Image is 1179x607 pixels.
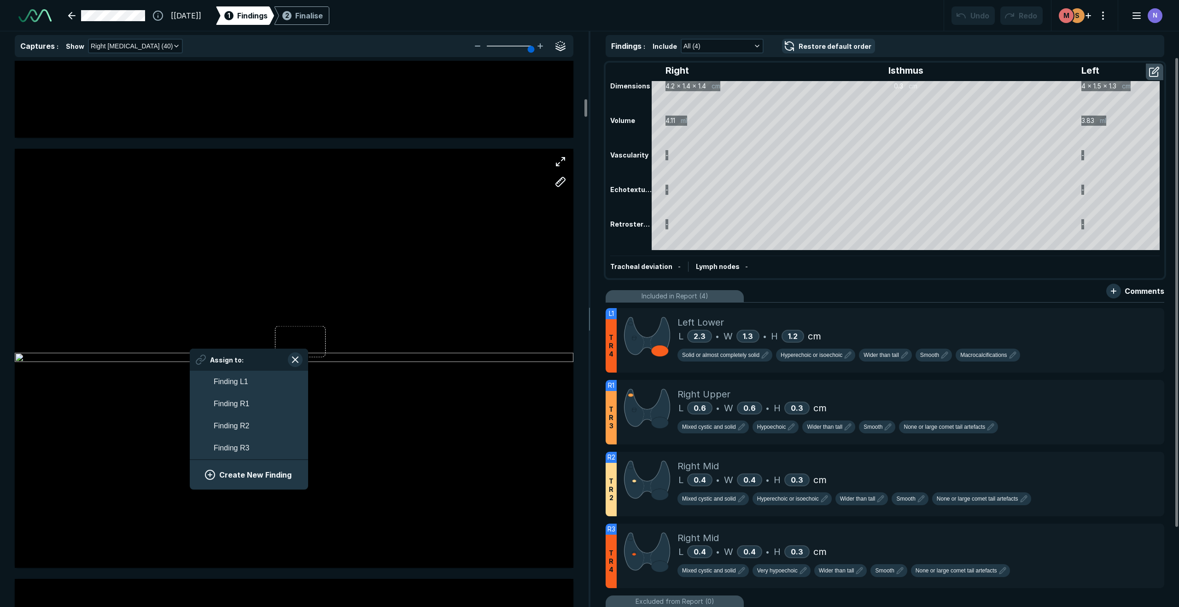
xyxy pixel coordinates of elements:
[757,495,819,503] span: Hyperechoic or isoechoic
[694,403,706,413] span: 0.6
[716,403,719,414] span: •
[608,380,614,391] span: R1
[1148,8,1162,23] div: avatar-name
[682,495,736,503] span: Mixed cystic and solid
[171,10,201,21] span: [[DATE]]
[643,42,645,50] span: :
[813,401,827,415] span: cm
[864,351,899,359] span: Wider than tall
[678,473,683,487] span: L
[285,11,289,20] span: 2
[606,524,1164,588] li: R3TR4Right MidL0.4•W0.4•H0.3cm
[216,6,274,25] div: 1Findings
[624,531,670,572] img: oAdRNAAAAAZJREFUAwAGcsDQiVWNFgAAAABJRU5ErkJggg==
[781,351,842,359] span: Hyperechoic or isoechoic
[1125,286,1164,297] span: Comments
[788,332,798,341] span: 1.2
[920,351,939,359] span: Smooth
[682,351,759,359] span: Solid or almost completely solid
[766,546,769,557] span: •
[190,393,308,415] button: Finding R1
[864,423,882,431] span: Smooth
[771,329,778,343] span: H
[609,333,613,358] span: T R 4
[774,473,781,487] span: H
[677,387,730,401] span: Right Upper
[960,351,1007,359] span: Macrocalcifications
[677,459,719,473] span: Right Mid
[757,423,786,431] span: Hypoechoic
[642,291,708,301] span: Included in Report (4)
[951,6,995,25] button: Undo
[916,566,997,575] span: None or large comet tail artefacts
[743,403,756,413] span: 0.6
[609,477,613,502] span: T R 2
[896,495,915,503] span: Smooth
[606,380,1164,444] li: R1TR3Right UpperL0.6•W0.6•H0.3cm
[791,475,803,484] span: 0.3
[774,401,781,415] span: H
[214,420,249,432] span: Finding R2
[606,308,1164,373] li: L1TR4Left LowerL2.3•W1.3•H1.2cm
[782,39,875,53] button: Restore default order
[1063,11,1069,20] span: M
[716,546,719,557] span: •
[677,315,724,329] span: Left Lower
[1126,6,1164,25] button: avatar-name
[190,437,308,459] button: Finding R3
[91,41,173,51] span: Right [MEDICAL_DATA] (40)
[624,459,670,500] img: yDKjMQAAAAZJREFUAwBc38TQmClp5wAAAABJRU5ErkJggg==
[678,329,683,343] span: L
[57,42,58,50] span: :
[609,309,614,319] span: L1
[1059,8,1074,23] div: avatar-name
[682,423,736,431] span: Mixed cystic and solid
[937,495,1018,503] span: None or large comet tail artefacts
[683,41,700,51] span: All (4)
[724,473,733,487] span: W
[607,452,615,462] span: R2
[1075,11,1080,20] span: S
[904,423,985,431] span: None or large comet tail artefacts
[18,9,52,22] img: See-Mode Logo
[606,452,1164,516] li: R2TR2Right MidL0.4•W0.4•H0.3cm
[766,474,769,485] span: •
[678,545,683,559] span: L
[1070,8,1085,23] div: avatar-name
[716,331,719,342] span: •
[609,549,613,574] span: T R 4
[237,10,268,21] span: Findings
[611,41,642,51] span: Findings
[724,545,733,559] span: W
[66,41,84,51] span: Show
[774,545,781,559] span: H
[743,547,756,556] span: 0.4
[214,443,249,454] span: Finding R3
[791,403,803,413] span: 0.3
[745,263,748,270] span: -
[743,475,756,484] span: 0.4
[678,263,681,270] span: -
[228,11,230,20] span: 1
[791,547,803,556] span: 0.3
[624,387,670,428] img: 1EAAAAASUVORK5CYII=
[274,6,329,25] div: 2Finalise
[694,547,706,556] span: 0.4
[636,596,714,607] span: Excluded from Report (0)
[807,423,842,431] span: Wider than tall
[624,315,670,356] img: 9udubAAAAABklEQVQDAJlv0ZkkUZbjAAAAAElFTkSuQmCC
[813,473,827,487] span: cm
[609,405,613,430] span: T R 3
[694,332,706,341] span: 2.3
[696,263,740,270] span: Lymph nodes
[819,566,854,575] span: Wider than tall
[757,566,798,575] span: Very hypoechoic
[682,566,736,575] span: Mixed cystic and solid
[20,41,55,51] span: Captures
[190,415,308,437] button: Finding R2
[716,474,719,485] span: •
